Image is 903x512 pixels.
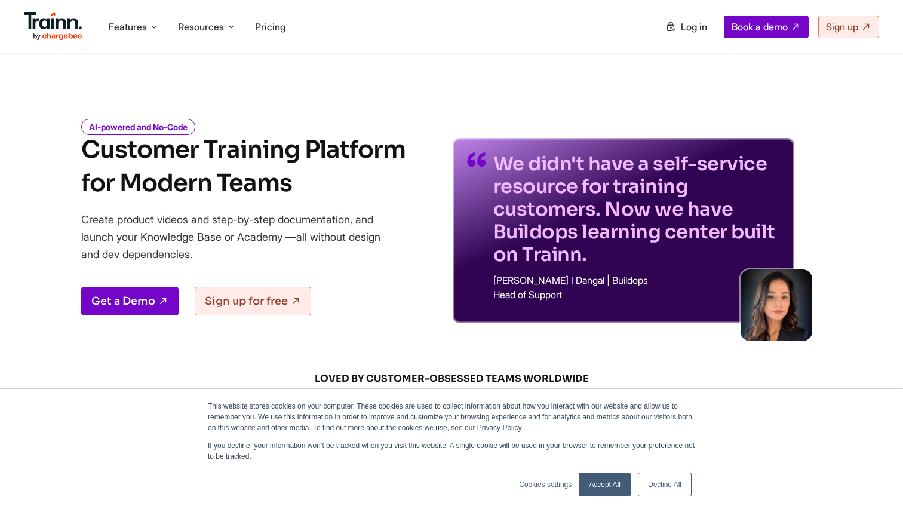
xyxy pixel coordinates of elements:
a: Get a Demo [81,287,179,315]
img: quotes-purple.41a7099.svg [467,152,486,167]
a: Sign up [818,16,879,38]
p: [PERSON_NAME] I Dangal | Buildops [493,275,780,285]
h1: Customer Training Platform for Modern Teams [81,133,406,200]
img: sabina-buildops.d2e8138.png [741,269,812,341]
i: AI-powered and No-Code [81,119,195,135]
span: Features [109,20,147,33]
p: Head of Support [493,290,780,299]
img: Trainn Logo [24,12,82,41]
span: Resources [178,20,224,33]
span: Log in [681,21,707,33]
a: Accept All [579,473,631,496]
a: Cookies settings [519,479,572,490]
p: We didn't have a self-service resource for training customers. Now we have Buildops learning cent... [493,152,780,266]
a: Book a demo [724,16,809,38]
span: Sign up [826,21,858,33]
p: If you decline, your information won’t be tracked when you visit this website. A single cookie wi... [208,440,695,462]
p: This website stores cookies on your computer. These cookies are used to collect information about... [208,401,695,433]
span: Book a demo [732,21,788,33]
a: Decline All [638,473,692,496]
a: Log in [658,16,714,38]
p: Create product videos and step-by-step documentation, and launch your Knowledge Base or Academy —... [81,211,398,263]
span: LOVED BY CUSTOMER-OBSESSED TEAMS WORLDWIDE [165,372,738,385]
a: Sign up for free [195,287,311,315]
a: Pricing [255,21,285,33]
